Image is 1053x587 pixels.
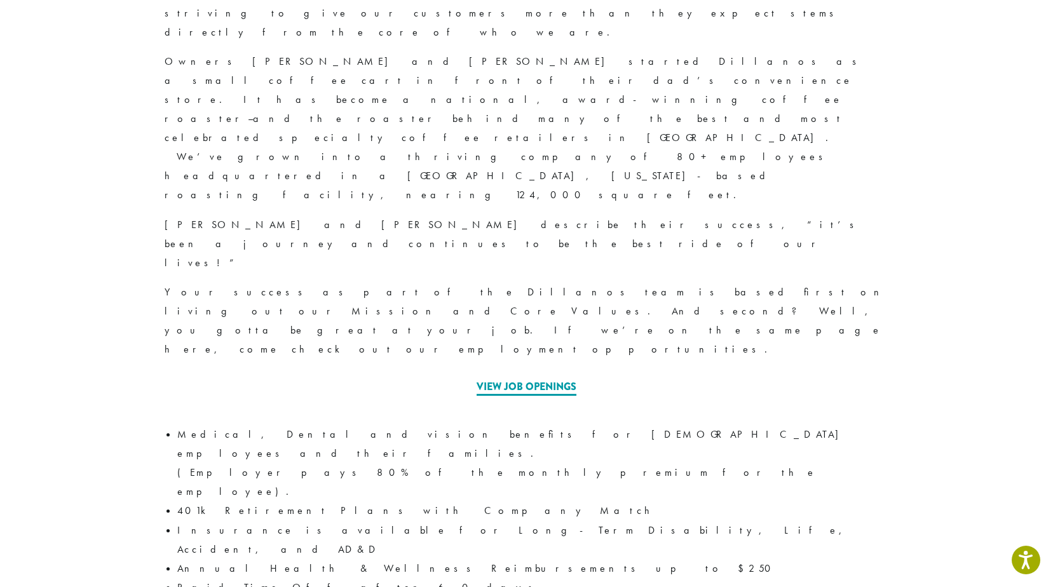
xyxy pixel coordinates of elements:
[165,283,889,359] p: Your success as part of the Dillanos team is based first on living out our Mission and Core Value...
[165,52,889,205] p: Owners [PERSON_NAME] and [PERSON_NAME] started Dillanos as a small coffee cart in front of their ...
[177,501,889,520] li: 401k Retirement Plans with Company Match
[177,521,889,559] li: Insurance is available for Long-Term Disability, Life, Accident, and AD&D
[477,379,576,396] a: View Job Openings
[177,559,889,578] li: Annual Health & Wellness Reimbursements up to $250
[165,215,889,273] p: [PERSON_NAME] and [PERSON_NAME] describe their success, “it’s been a journey and continues to be ...
[177,425,889,501] li: Medical, Dental and vision benefits for [DEMOGRAPHIC_DATA] employees and their families. (Employe...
